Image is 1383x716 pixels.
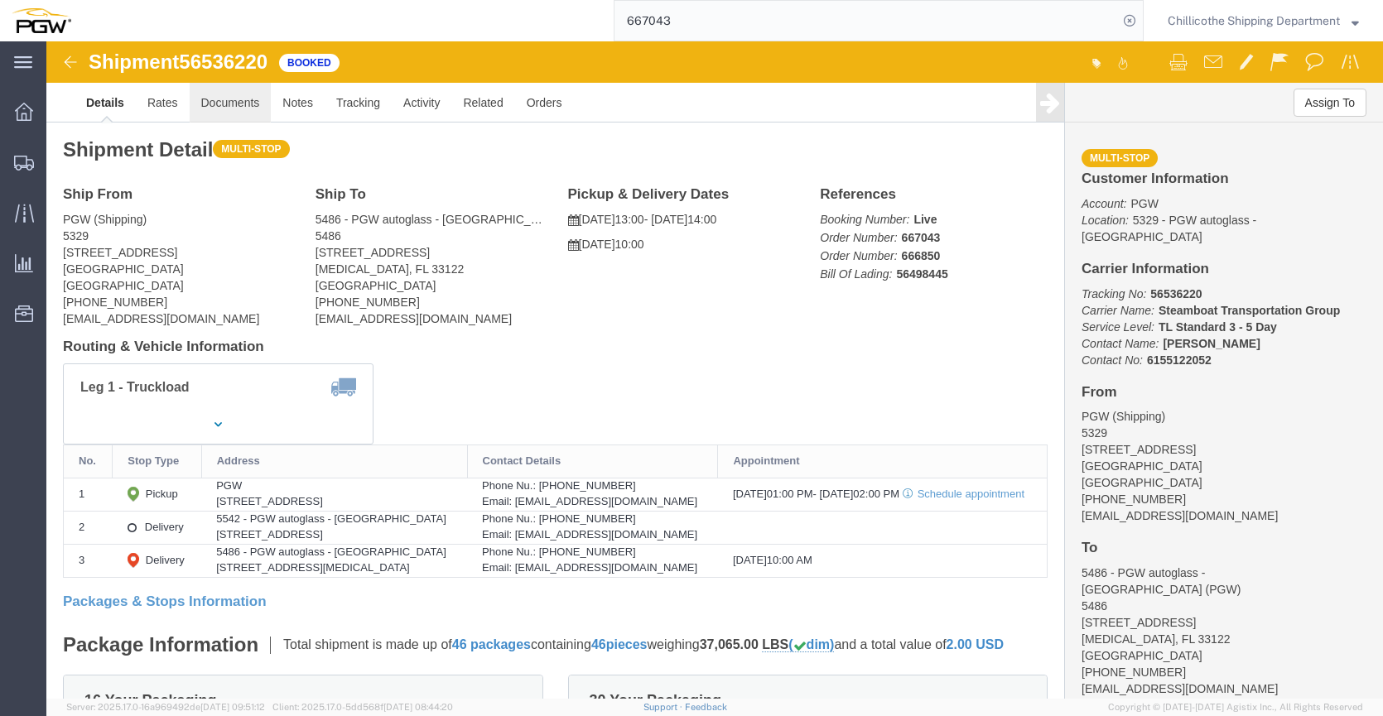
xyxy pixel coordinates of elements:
[1168,12,1340,30] span: Chillicothe Shipping Department
[12,8,71,33] img: logo
[272,702,453,712] span: Client: 2025.17.0-5dd568f
[643,702,685,712] a: Support
[200,702,265,712] span: [DATE] 09:51:12
[685,702,727,712] a: Feedback
[1167,11,1360,31] button: Chillicothe Shipping Department
[46,41,1383,699] iframe: FS Legacy Container
[1108,700,1363,714] span: Copyright © [DATE]-[DATE] Agistix Inc., All Rights Reserved
[383,702,453,712] span: [DATE] 08:44:20
[614,1,1118,41] input: Search for shipment number, reference number
[66,702,265,712] span: Server: 2025.17.0-16a969492de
